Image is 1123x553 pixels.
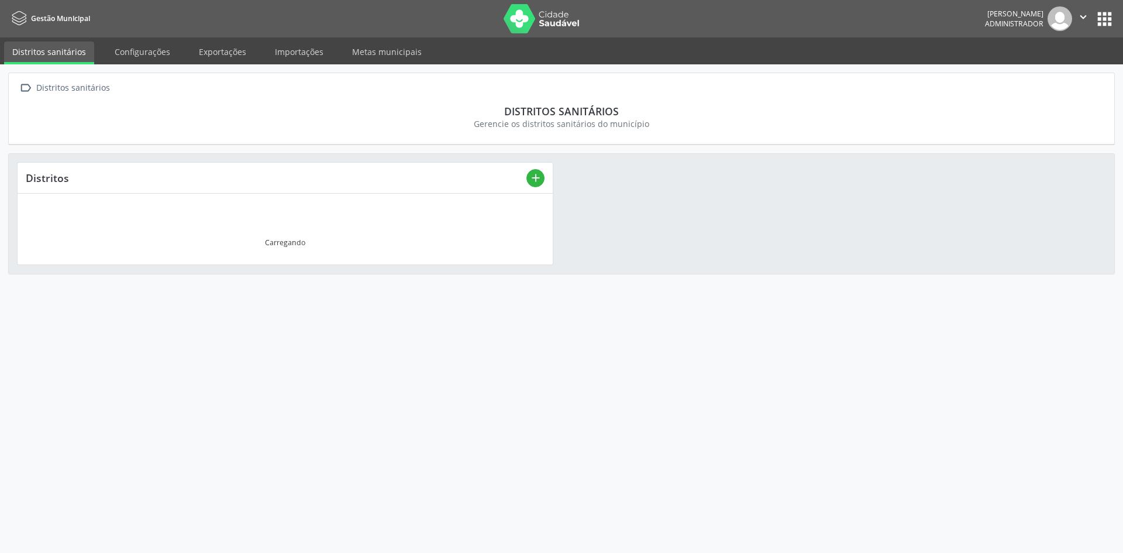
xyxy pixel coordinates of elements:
[265,238,305,248] div: Carregando
[25,118,1098,130] div: Gerencie os distritos sanitários do município
[1094,9,1115,29] button: apps
[1048,6,1072,31] img: img
[31,13,90,23] span: Gestão Municipal
[191,42,254,62] a: Exportações
[8,9,90,28] a: Gestão Municipal
[344,42,430,62] a: Metas municipais
[267,42,332,62] a: Importações
[17,80,34,97] i: 
[106,42,178,62] a: Configurações
[34,80,112,97] div: Distritos sanitários
[4,42,94,64] a: Distritos sanitários
[526,169,545,187] button: add
[17,80,112,97] a:  Distritos sanitários
[1077,11,1090,23] i: 
[26,171,526,184] div: Distritos
[25,105,1098,118] div: Distritos sanitários
[529,171,542,184] i: add
[1072,6,1094,31] button: 
[985,19,1043,29] span: Administrador
[985,9,1043,19] div: [PERSON_NAME]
